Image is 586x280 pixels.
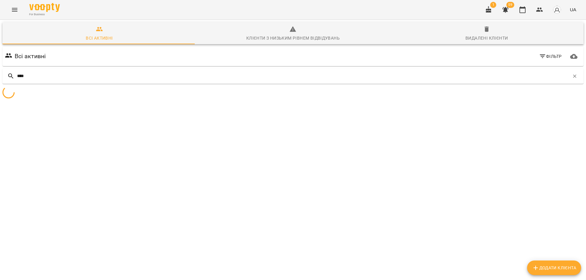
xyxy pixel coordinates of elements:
[553,5,561,14] img: avatar_s.png
[465,34,508,42] div: Видалені клієнти
[567,4,579,15] button: UA
[86,34,113,42] div: Всі активні
[246,34,340,42] div: Клієнти з низьким рівнем відвідувань
[29,3,60,12] img: Voopty Logo
[15,51,46,61] h6: Всі активні
[539,53,562,60] span: Фільтр
[29,12,60,16] span: For Business
[537,51,564,62] button: Фільтр
[7,2,22,17] button: Menu
[490,2,496,8] span: 1
[570,6,576,13] span: UA
[506,2,514,8] span: 59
